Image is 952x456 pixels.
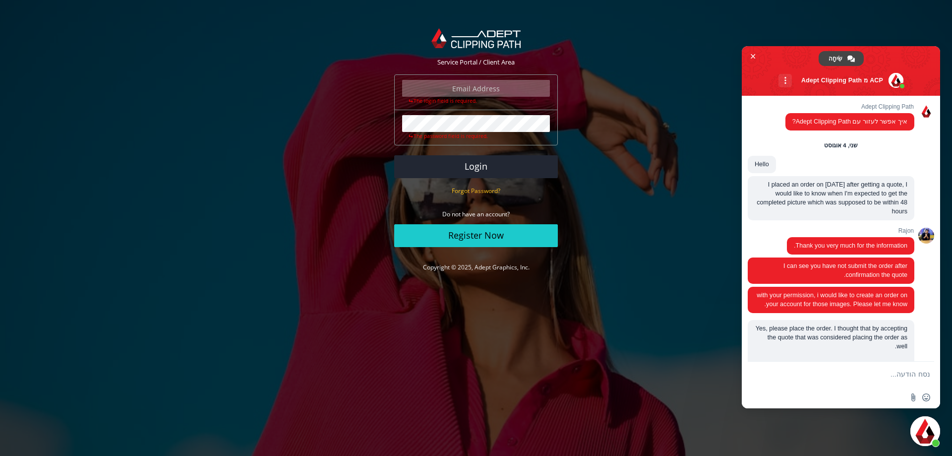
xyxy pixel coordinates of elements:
div: שִׂיחָה [819,51,864,66]
span: הוספת אימוג׳י [922,393,930,401]
span: Hello [755,161,769,168]
span: Service Portal / Client Area [437,58,515,66]
div: The login field is required. [402,97,550,105]
span: שִׂיחָה [829,51,842,66]
div: סגור צ'אט [910,416,940,446]
span: Thank you very much for the information. [794,242,907,249]
span: Adept Clipping Path [785,103,914,110]
img: Adept Graphics [431,28,520,48]
span: I placed an order on [DATE] after getting a quote, I would like to know when I'm expected to get ... [757,181,907,215]
a: Copyright © 2025, Adept Graphics, Inc. [423,263,530,271]
span: שלח קובץ [909,393,917,401]
div: The password field is required. [402,132,550,140]
span: with your permission, i would like to create an order on your account for those images. Please le... [757,292,907,308]
span: I can see you have not submit the order after confirmation the quote. [783,262,907,278]
span: Rajon [787,227,914,234]
div: עוד ערוצים [778,74,792,87]
a: Forgot Password? [452,186,500,195]
a: Register Now [394,224,558,247]
small: Forgot Password? [452,187,500,195]
button: Login [394,155,558,178]
small: Do not have an account? [442,210,510,218]
input: Email Address [402,80,550,97]
span: סגור צ'אט [748,51,758,62]
textarea: נסח הודעה... [773,370,930,379]
span: Yes, please place the order. I thought that by accepting the quote that was considered placing th... [756,325,907,412]
span: איך אפשר לעזור עם Adept Clipping Path? [792,118,907,125]
div: שני, 4 אוגוסט [824,143,858,149]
